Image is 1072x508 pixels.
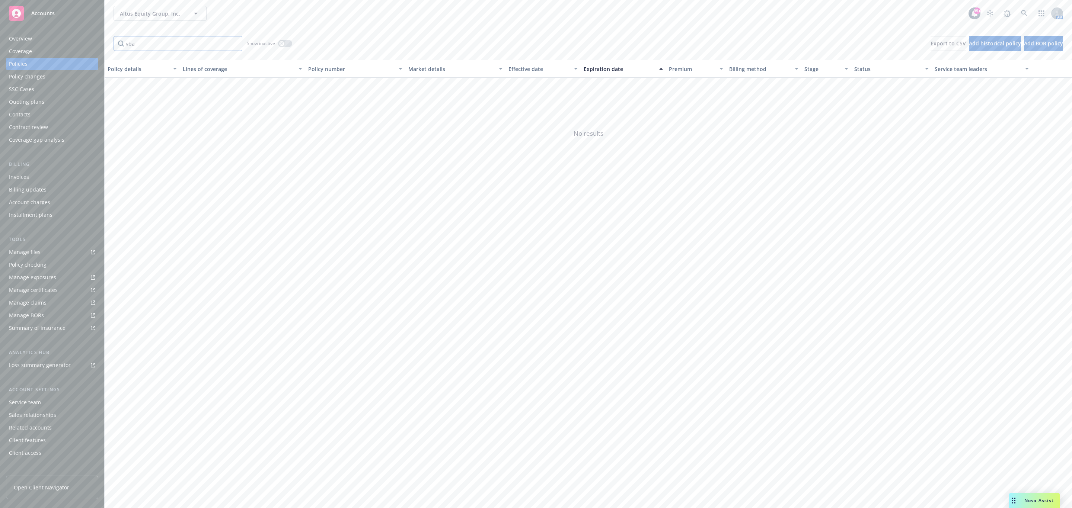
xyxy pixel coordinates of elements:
div: Stage [804,65,840,73]
span: Altus Equity Group, Inc. [120,10,184,17]
div: Status [854,65,920,73]
span: Export to CSV [931,40,966,47]
div: Account charges [9,196,50,208]
div: Service team [9,396,41,408]
button: Stage [801,60,852,78]
div: Summary of insurance [9,322,66,334]
div: Contract review [9,121,48,133]
div: Account settings [6,386,98,393]
span: Show inactive [247,40,275,46]
a: Manage BORs [6,309,98,321]
span: Nova Assist [1024,497,1054,504]
a: Manage certificates [6,284,98,296]
div: Policy number [308,65,394,73]
button: Add historical policy [969,36,1021,51]
a: Manage exposures [6,271,98,283]
div: SSC Cases [9,83,34,95]
div: Policies [9,58,28,70]
div: Manage claims [9,297,47,309]
div: Client features [9,434,46,446]
div: Manage exposures [9,271,56,283]
div: Client access [9,447,41,459]
a: Policies [6,58,98,70]
a: Summary of insurance [6,322,98,334]
a: Policy changes [6,71,98,83]
button: Lines of coverage [180,60,305,78]
div: Related accounts [9,422,52,434]
a: Search [1017,6,1032,21]
div: Manage certificates [9,284,58,296]
div: Analytics hub [6,349,98,356]
button: Nova Assist [1009,493,1060,508]
div: Drag to move [1009,493,1018,508]
div: Overview [9,33,32,45]
div: Policy details [108,65,169,73]
a: Installment plans [6,209,98,221]
div: Billing method [729,65,790,73]
a: Stop snowing [983,6,998,21]
div: Coverage gap analysis [9,134,64,146]
div: Expiration date [584,65,655,73]
span: Open Client Navigator [14,483,69,491]
div: Lines of coverage [183,65,294,73]
div: 99+ [974,7,980,14]
button: Export to CSV [931,36,966,51]
input: Filter by keyword... [114,36,242,51]
div: Effective date [508,65,569,73]
a: Related accounts [6,422,98,434]
a: Contacts [6,109,98,120]
a: Client access [6,447,98,459]
a: SSC Cases [6,83,98,95]
div: Manage files [9,246,41,258]
button: Policy details [105,60,180,78]
button: Market details [405,60,505,78]
a: Contract review [6,121,98,133]
div: Quoting plans [9,96,44,108]
a: Policy checking [6,259,98,271]
a: Coverage gap analysis [6,134,98,146]
a: Accounts [6,3,98,24]
div: Installment plans [9,209,52,221]
div: Tools [6,236,98,243]
button: Add BOR policy [1024,36,1063,51]
button: Billing method [726,60,801,78]
div: Loss summary generator [9,359,71,371]
span: No results [105,78,1072,189]
a: Manage files [6,246,98,258]
button: Effective date [505,60,581,78]
a: Billing updates [6,184,98,196]
div: Service team leaders [935,65,1021,73]
button: Premium [666,60,726,78]
div: Contacts [9,109,31,120]
button: Altus Equity Group, Inc. [114,6,207,21]
button: Status [851,60,931,78]
a: Sales relationships [6,409,98,421]
span: Add historical policy [969,40,1021,47]
div: Billing updates [9,184,47,196]
a: Report a Bug [1000,6,1015,21]
a: Client features [6,434,98,446]
span: Accounts [31,10,55,16]
a: Service team [6,396,98,408]
div: Invoices [9,171,29,183]
button: Service team leaders [932,60,1032,78]
a: Quoting plans [6,96,98,108]
a: Invoices [6,171,98,183]
div: Billing [6,161,98,168]
div: Market details [408,65,494,73]
span: Add BOR policy [1024,40,1063,47]
div: Sales relationships [9,409,56,421]
button: Policy number [305,60,405,78]
a: Account charges [6,196,98,208]
a: Manage claims [6,297,98,309]
div: Policy changes [9,71,45,83]
div: Premium [669,65,715,73]
a: Loss summary generator [6,359,98,371]
a: Overview [6,33,98,45]
div: Coverage [9,45,32,57]
button: Expiration date [581,60,666,78]
div: Policy checking [9,259,47,271]
div: Manage BORs [9,309,44,321]
a: Switch app [1034,6,1049,21]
